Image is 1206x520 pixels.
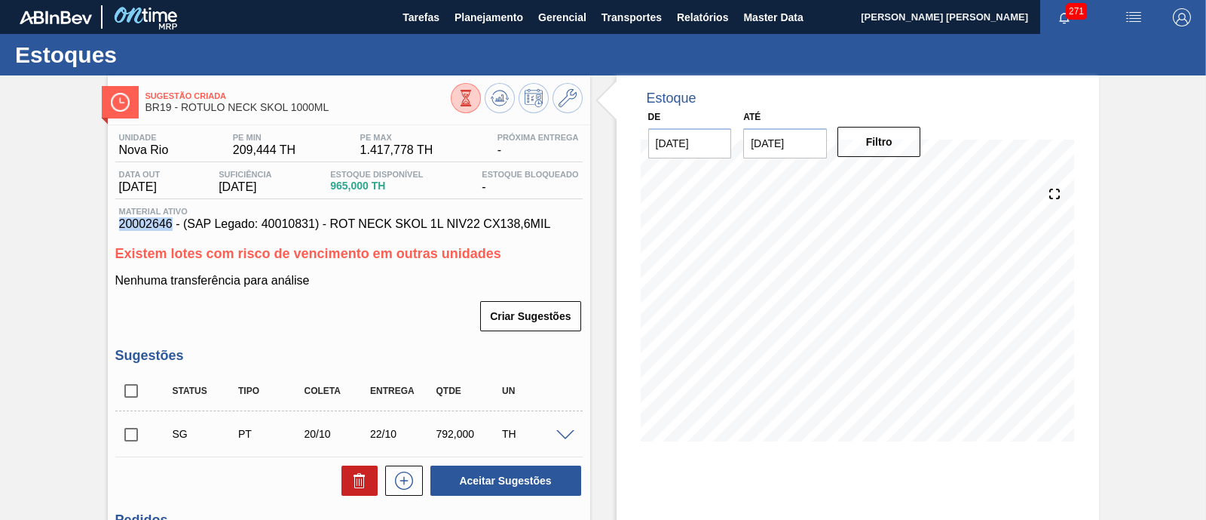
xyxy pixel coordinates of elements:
[219,170,271,179] span: Suficiência
[366,428,439,440] div: 22/10/2025
[360,133,433,142] span: PE MAX
[433,428,505,440] div: 792,000
[119,207,579,216] span: Material ativo
[219,180,271,194] span: [DATE]
[15,46,283,63] h1: Estoques
[234,386,307,396] div: Tipo
[601,8,662,26] span: Transportes
[433,386,505,396] div: Qtde
[837,127,921,157] button: Filtro
[538,8,586,26] span: Gerencial
[743,8,803,26] span: Master Data
[119,133,169,142] span: Unidade
[115,348,583,364] h3: Sugestões
[233,133,295,142] span: PE MIN
[648,112,661,122] label: De
[20,11,92,24] img: TNhmsLtSVTkK8tSr43FrP2fwEKptu5GPRR3wAAAABJRU5ErkJggg==
[482,300,582,333] div: Criar Sugestões
[115,246,501,261] span: Existem lotes com risco de vencimento em outras unidades
[430,466,581,496] button: Aceitar Sugestões
[301,386,373,396] div: Coleta
[1040,7,1088,28] button: Notificações
[498,428,571,440] div: TH
[233,143,295,157] span: 209,444 TH
[494,133,583,157] div: -
[119,143,169,157] span: Nova Rio
[330,170,423,179] span: Estoque Disponível
[482,170,578,179] span: Estoque Bloqueado
[423,464,583,497] div: Aceitar Sugestões
[111,93,130,112] img: Ícone
[366,386,439,396] div: Entrega
[451,83,481,113] button: Visão Geral dos Estoques
[119,180,161,194] span: [DATE]
[301,428,373,440] div: 20/10/2025
[169,386,241,396] div: Status
[330,180,423,192] span: 965,000 TH
[1173,8,1191,26] img: Logout
[169,428,241,440] div: Sugestão Criada
[378,466,423,496] div: Nova sugestão
[552,83,583,113] button: Ir ao Master Data / Geral
[145,102,451,113] span: BR19 - RÓTULO NECK SKOL 1000ML
[119,170,161,179] span: Data out
[497,133,579,142] span: Próxima Entrega
[119,217,579,231] span: 20002646 - (SAP Legado: 40010831) - ROT NECK SKOL 1L NIV22 CX138,6MIL
[478,170,582,194] div: -
[1125,8,1143,26] img: userActions
[743,128,827,158] input: dd/mm/yyyy
[1066,3,1087,20] span: 271
[334,466,378,496] div: Excluir Sugestões
[403,8,439,26] span: Tarefas
[647,91,696,106] div: Estoque
[519,83,549,113] button: Programar Estoque
[115,274,583,288] p: Nenhuma transferência para análise
[743,112,761,122] label: Até
[455,8,523,26] span: Planejamento
[485,83,515,113] button: Atualizar Gráfico
[648,128,732,158] input: dd/mm/yyyy
[480,301,580,331] button: Criar Sugestões
[677,8,728,26] span: Relatórios
[145,91,451,100] span: Sugestão Criada
[360,143,433,157] span: 1.417,778 TH
[234,428,307,440] div: Pedido de Transferência
[498,386,571,396] div: UN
